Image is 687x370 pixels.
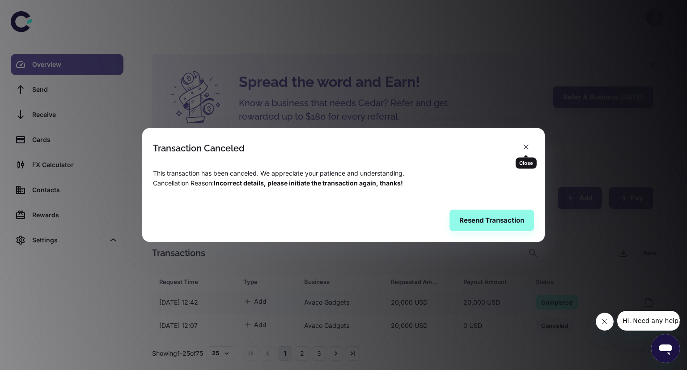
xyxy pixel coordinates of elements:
[214,179,403,187] span: Incorrect details, please initiate the transaction again, thanks!
[450,210,534,231] button: Resend Transaction
[651,334,680,363] iframe: Button to launch messaging window
[153,143,245,154] div: Transaction Canceled
[5,6,64,13] span: Hi. Need any help?
[153,178,534,188] p: Cancellation Reason :
[617,311,680,331] iframe: Message from company
[596,313,614,331] iframe: Close message
[153,168,534,178] p: This transaction has been canceled. We appreciate your patience and understanding.
[516,158,537,169] div: Close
